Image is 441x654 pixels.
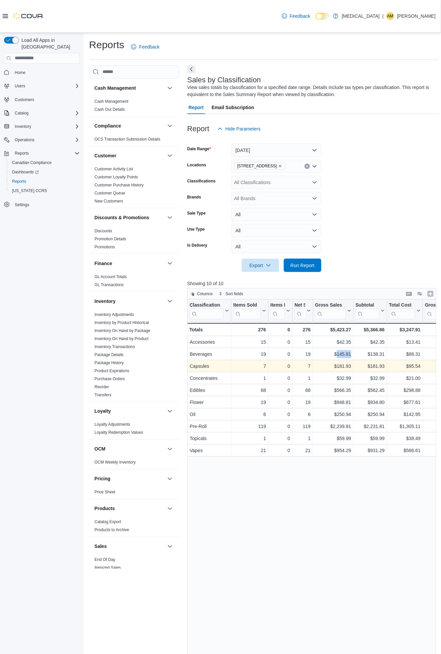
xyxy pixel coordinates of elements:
[94,274,127,279] a: GL Account Totals
[94,298,116,305] h3: Inventory
[166,475,174,483] button: Pricing
[356,434,385,442] div: $59.99
[416,290,424,298] button: Display options
[356,446,385,455] div: $931.29
[270,410,290,418] div: 0
[94,328,150,333] span: Inventory On Hand by Package
[94,137,161,142] a: OCS Transaction Submission Details
[94,312,134,317] a: Inventory Adjustments
[190,362,229,370] div: Capsules
[94,352,124,357] span: Package Details
[94,422,130,427] a: Loyalty Adjustments
[233,362,266,370] div: 7
[94,490,115,495] a: Price Sheet
[315,302,346,308] div: Gross Sales
[12,82,80,90] span: Users
[389,302,421,319] button: Total Cost
[94,408,165,415] button: Loyalty
[233,326,266,334] div: 276
[128,40,162,54] a: Feedback
[9,159,80,167] span: Canadian Compliance
[291,262,315,269] span: Run Report
[187,76,261,84] h3: Sales by Classification
[382,12,384,20] p: |
[356,302,379,319] div: Subtotal
[94,198,123,204] span: New Customers
[12,109,31,117] button: Catalog
[187,280,439,287] p: Showing 10 of 10
[166,543,174,551] button: Sales
[189,326,229,334] div: Totals
[295,410,311,418] div: 6
[389,386,421,394] div: $298.88
[216,290,246,298] button: Sort fields
[295,386,311,394] div: 68
[12,200,80,209] span: Settings
[233,338,266,346] div: 15
[7,177,82,186] button: Reports
[188,290,215,298] button: Columns
[315,326,351,334] div: $5,423.27
[166,297,174,305] button: Inventory
[190,398,229,406] div: Flower
[94,476,110,482] h3: Pricing
[94,245,115,249] a: Promotions
[315,302,351,319] button: Gross Sales
[12,96,37,104] a: Customers
[242,259,279,272] button: Export
[270,350,290,358] div: 0
[15,137,35,143] span: Operations
[197,291,213,297] span: Columns
[89,165,179,208] div: Customer
[389,338,421,346] div: $13.41
[270,326,290,334] div: 0
[312,164,317,169] button: Open list of options
[94,385,109,389] a: Reorder
[15,97,34,102] span: Customers
[232,224,321,237] button: All
[12,188,47,193] span: [US_STATE] CCRS
[94,166,133,172] span: Customer Activity List
[94,558,115,562] a: End Of Day
[233,446,266,455] div: 21
[94,214,165,221] button: Discounts & Promotions
[94,460,136,465] a: OCM Weekly Inventory
[389,422,421,430] div: $1,305.11
[232,240,321,253] button: All
[94,122,165,129] button: Compliance
[89,227,179,254] div: Discounts & Promotions
[226,291,243,297] span: Sort fields
[94,99,128,104] a: Cash Management
[190,434,229,442] div: Topicals
[270,302,290,319] button: Items Ref
[94,282,124,287] a: GL Transactions
[295,302,311,319] button: Net Sold
[9,177,80,185] span: Reports
[187,125,209,133] h3: Report
[15,124,31,129] span: Inventory
[389,350,421,358] div: $88.31
[190,338,229,346] div: Accessories
[94,344,135,349] span: Inventory Transactions
[187,194,201,200] label: Brands
[290,13,310,19] span: Feedback
[356,302,385,319] button: Subtotal
[190,350,229,358] div: Beverages
[270,446,290,455] div: 0
[389,398,421,406] div: $677.61
[190,302,224,319] div: Classification
[94,107,125,112] a: Cash Out Details
[187,211,206,216] label: Sale Type
[9,168,42,176] a: Dashboards
[246,259,275,272] span: Export
[295,398,311,406] div: 19
[15,110,28,116] span: Catalog
[356,398,385,406] div: $934.80
[12,149,80,157] span: Reports
[356,422,385,430] div: $2,231.81
[94,393,111,397] a: Transfers
[312,180,317,185] button: Open list of options
[7,158,82,167] button: Canadian Compliance
[187,243,207,248] label: Is Delivery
